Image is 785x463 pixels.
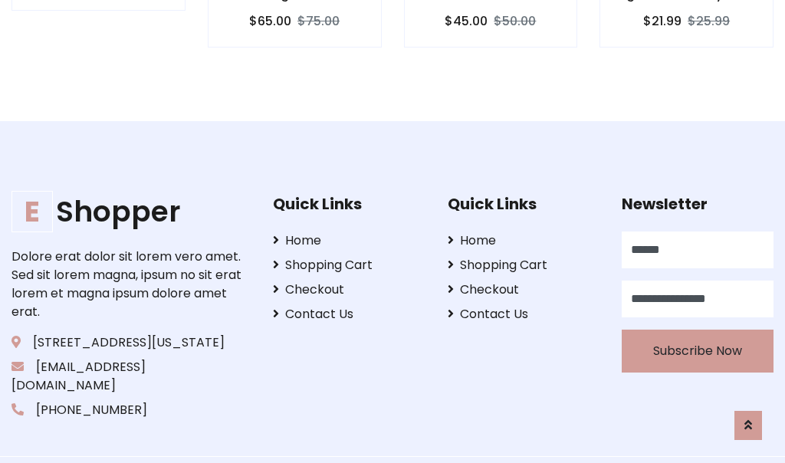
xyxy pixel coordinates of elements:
h6: $45.00 [445,14,488,28]
a: Checkout [448,281,599,299]
h1: Shopper [11,195,249,229]
del: $75.00 [297,12,340,30]
p: [EMAIL_ADDRESS][DOMAIN_NAME] [11,358,249,395]
del: $25.99 [688,12,730,30]
button: Subscribe Now [622,330,774,373]
a: Checkout [273,281,425,299]
h6: $21.99 [643,14,682,28]
a: Shopping Cart [448,256,599,274]
a: Contact Us [448,305,599,323]
h5: Quick Links [448,195,599,213]
a: Home [273,231,425,250]
h6: $65.00 [249,14,291,28]
a: Contact Us [273,305,425,323]
a: EShopper [11,195,249,229]
h5: Newsletter [622,195,774,213]
a: Shopping Cart [273,256,425,274]
a: Home [448,231,599,250]
span: E [11,191,53,232]
del: $50.00 [494,12,536,30]
p: [STREET_ADDRESS][US_STATE] [11,333,249,352]
p: Dolore erat dolor sit lorem vero amet. Sed sit lorem magna, ipsum no sit erat lorem et magna ipsu... [11,248,249,321]
h5: Quick Links [273,195,425,213]
p: [PHONE_NUMBER] [11,401,249,419]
